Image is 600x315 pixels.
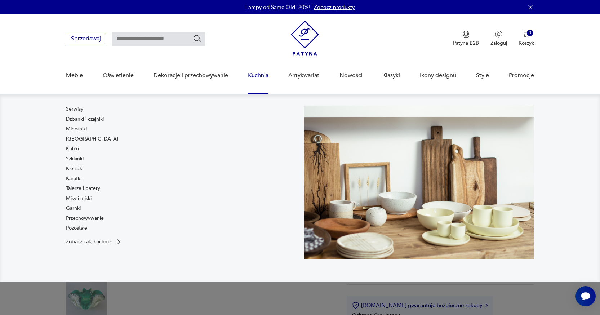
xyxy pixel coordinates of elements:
[527,30,533,36] div: 0
[154,62,228,89] a: Dekoracje i przechowywanie
[103,62,134,89] a: Oświetlenie
[339,62,363,89] a: Nowości
[66,225,87,232] a: Pozostałe
[519,31,534,46] button: 0Koszyk
[453,31,479,46] a: Ikona medaluPatyna B2B
[245,4,310,11] p: Lampy od Same Old -20%!
[66,136,118,143] a: [GEOGRAPHIC_DATA]
[66,165,83,172] a: Kieliszki
[382,62,400,89] a: Klasyki
[453,31,479,46] button: Patyna B2B
[453,40,479,46] p: Patyna B2B
[66,155,84,163] a: Szklanki
[495,31,502,38] img: Ikonka użytkownika
[66,185,100,192] a: Talerze i patery
[66,238,122,245] a: Zobacz całą kuchnię
[193,34,201,43] button: Szukaj
[66,239,111,244] p: Zobacz całą kuchnię
[66,37,106,42] a: Sprzedawaj
[66,205,81,212] a: Garnki
[575,286,596,306] iframe: Smartsupp widget button
[66,32,106,45] button: Sprzedawaj
[248,62,268,89] a: Kuchnia
[66,125,87,133] a: Mleczniki
[519,40,534,46] p: Koszyk
[314,4,355,11] a: Zobacz produkty
[490,31,507,46] button: Zaloguj
[523,31,530,38] img: Ikona koszyka
[490,40,507,46] p: Zaloguj
[304,106,534,259] img: b2f6bfe4a34d2e674d92badc23dc4074.jpg
[66,116,104,123] a: Dzbanki i czajniki
[66,195,92,202] a: Misy i miski
[66,62,83,89] a: Meble
[476,62,489,89] a: Style
[420,62,456,89] a: Ikony designu
[66,106,83,113] a: Serwisy
[509,62,534,89] a: Promocje
[66,175,81,182] a: Karafki
[462,31,470,39] img: Ikona medalu
[66,215,104,222] a: Przechowywanie
[66,145,79,152] a: Kubki
[288,62,319,89] a: Antykwariat
[291,21,319,56] img: Patyna - sklep z meblami i dekoracjami vintage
